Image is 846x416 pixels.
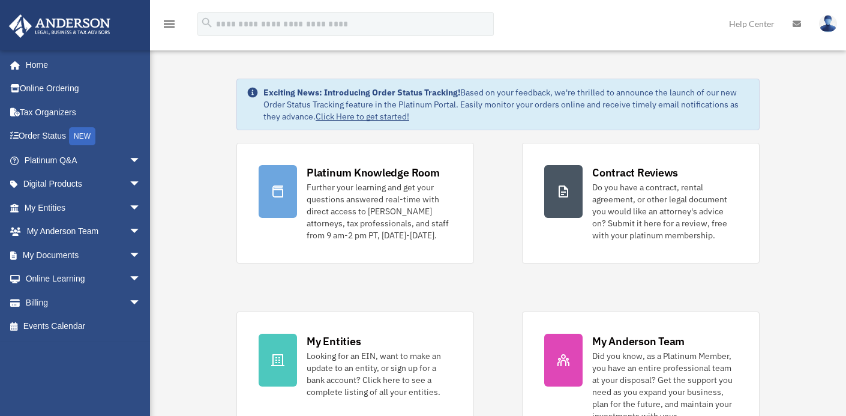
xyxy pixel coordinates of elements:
[8,148,159,172] a: Platinum Q&Aarrow_drop_down
[129,220,153,244] span: arrow_drop_down
[8,291,159,315] a: Billingarrow_drop_down
[129,196,153,220] span: arrow_drop_down
[8,220,159,244] a: My Anderson Teamarrow_drop_down
[8,196,159,220] a: My Entitiesarrow_drop_down
[129,148,153,173] span: arrow_drop_down
[8,100,159,124] a: Tax Organizers
[8,267,159,291] a: Online Learningarrow_drop_down
[8,243,159,267] a: My Documentsarrow_drop_down
[8,315,159,339] a: Events Calendar
[200,16,214,29] i: search
[69,127,95,145] div: NEW
[307,181,452,241] div: Further your learning and get your questions answered real-time with direct access to [PERSON_NAM...
[8,172,159,196] a: Digital Productsarrow_drop_down
[8,53,153,77] a: Home
[162,17,176,31] i: menu
[129,267,153,292] span: arrow_drop_down
[592,334,685,349] div: My Anderson Team
[316,111,409,122] a: Click Here to get started!
[5,14,114,38] img: Anderson Advisors Platinum Portal
[129,172,153,197] span: arrow_drop_down
[129,243,153,268] span: arrow_drop_down
[307,334,361,349] div: My Entities
[307,350,452,398] div: Looking for an EIN, want to make an update to an entity, or sign up for a bank account? Click her...
[236,143,474,264] a: Platinum Knowledge Room Further your learning and get your questions answered real-time with dire...
[263,87,460,98] strong: Exciting News: Introducing Order Status Tracking!
[162,21,176,31] a: menu
[592,165,678,180] div: Contract Reviews
[522,143,760,264] a: Contract Reviews Do you have a contract, rental agreement, or other legal document you would like...
[819,15,837,32] img: User Pic
[8,77,159,101] a: Online Ordering
[592,181,737,241] div: Do you have a contract, rental agreement, or other legal document you would like an attorney's ad...
[129,291,153,315] span: arrow_drop_down
[263,86,749,122] div: Based on your feedback, we're thrilled to announce the launch of our new Order Status Tracking fe...
[8,124,159,149] a: Order StatusNEW
[307,165,440,180] div: Platinum Knowledge Room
